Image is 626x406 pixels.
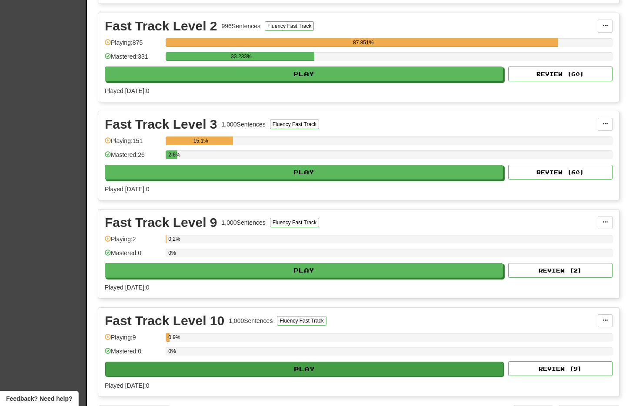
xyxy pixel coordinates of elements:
button: Fluency Fast Track [270,218,319,227]
button: Review (2) [508,263,613,278]
div: Playing: 875 [105,38,161,53]
div: 15.1% [168,136,233,145]
span: Played [DATE]: 0 [105,382,149,389]
button: Review (60) [508,67,613,81]
div: Mastered: 0 [105,249,161,263]
div: Playing: 2 [105,235,161,249]
button: Play [105,263,503,278]
div: Mastered: 26 [105,150,161,165]
div: Playing: 9 [105,333,161,347]
button: Fluency Fast Track [265,21,314,31]
div: 1,000 Sentences [222,120,266,129]
div: 996 Sentences [222,22,261,30]
div: 1,000 Sentences [222,218,266,227]
button: Fluency Fast Track [270,120,319,129]
div: Fast Track Level 3 [105,118,217,131]
div: Fast Track Level 10 [105,314,224,327]
div: Fast Track Level 9 [105,216,217,229]
button: Fluency Fast Track [277,316,326,326]
button: Play [105,165,503,180]
span: Played [DATE]: 0 [105,186,149,193]
div: Playing: 151 [105,136,161,151]
span: Open feedback widget [6,394,72,403]
div: 87.851% [168,38,558,47]
button: Review (9) [508,361,613,376]
div: 33.233% [168,52,314,61]
div: Mastered: 0 [105,347,161,361]
span: Played [DATE]: 0 [105,284,149,291]
button: Play [105,67,503,81]
button: Review (60) [508,165,613,180]
div: 0.9% [168,333,170,342]
span: Played [DATE]: 0 [105,87,149,94]
div: Fast Track Level 2 [105,20,217,33]
div: 1,000 Sentences [229,316,273,325]
button: Play [105,362,503,376]
div: Mastered: 331 [105,52,161,67]
div: 2.6% [168,150,177,159]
